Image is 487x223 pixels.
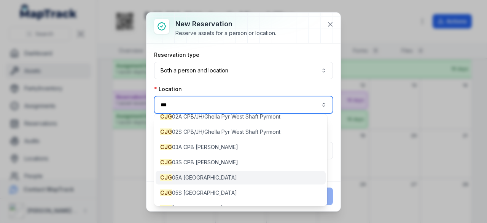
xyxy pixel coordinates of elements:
[160,174,237,181] span: 05A [GEOGRAPHIC_DATA]
[154,51,199,59] label: Reservation type
[160,204,223,212] span: [STREET_ADDRESS]
[160,205,172,211] span: CJG
[160,189,172,196] span: CJG
[160,128,172,135] span: CJG
[160,143,238,151] span: 03A CPB [PERSON_NAME]
[160,113,280,120] span: 02A CPB/JH/Ghella Pyr West Shaft Pyrmont
[175,29,276,37] div: Reserve assets for a person or location.
[154,62,333,79] button: Both a person and location
[160,128,280,136] span: 02S CPB/JH/Ghella Pyr West Shaft Pyrmont
[175,19,276,29] h3: New reservation
[160,113,172,120] span: CJG
[160,144,172,150] span: CJG
[154,85,182,93] label: Location
[160,174,172,181] span: CJG
[160,159,238,166] span: 03S CPB [PERSON_NAME]
[160,189,237,197] span: 05S [GEOGRAPHIC_DATA]
[160,159,172,165] span: CJG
